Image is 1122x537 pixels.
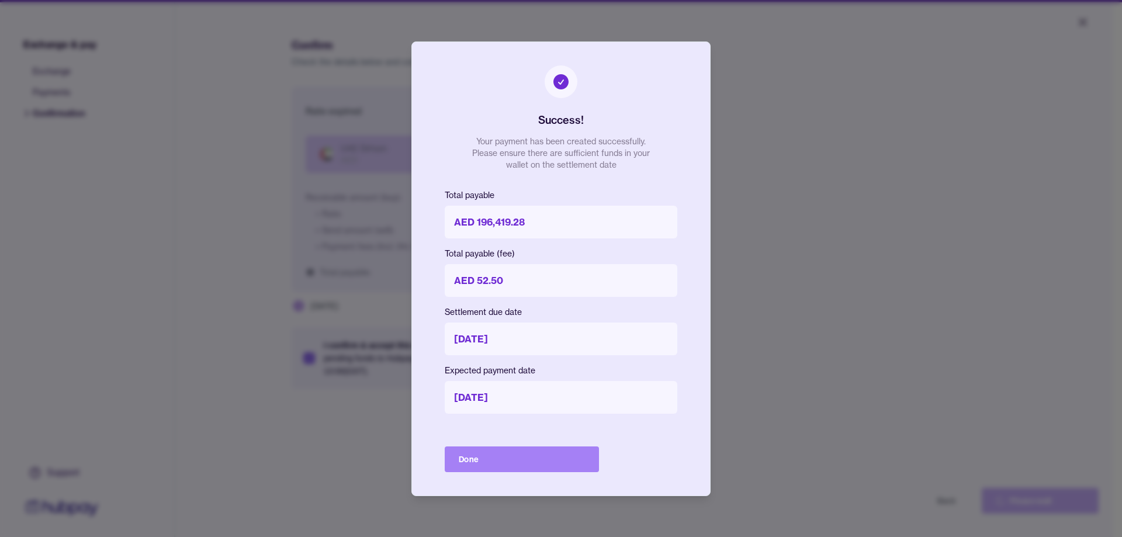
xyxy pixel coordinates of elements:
[445,248,677,259] p: Total payable (fee)
[445,264,677,297] p: AED 52.50
[538,112,584,129] h2: Success!
[445,306,677,318] p: Settlement due date
[445,381,677,414] p: [DATE]
[445,189,677,201] p: Total payable
[445,206,677,238] p: AED 196,419.28
[445,365,677,376] p: Expected payment date
[445,323,677,355] p: [DATE]
[467,136,654,171] p: Your payment has been created successfully. Please ensure there are sufficient funds in your wall...
[445,446,599,472] button: Done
